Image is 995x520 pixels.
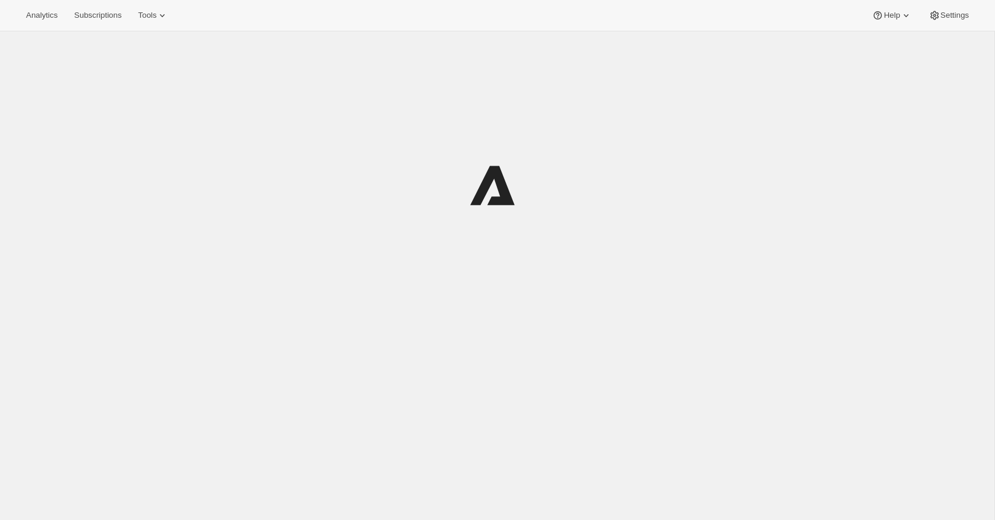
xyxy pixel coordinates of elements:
[865,7,919,24] button: Help
[67,7,129,24] button: Subscriptions
[26,11,57,20] span: Analytics
[922,7,976,24] button: Settings
[74,11,121,20] span: Subscriptions
[138,11,156,20] span: Tools
[884,11,900,20] span: Help
[19,7,65,24] button: Analytics
[131,7,175,24] button: Tools
[941,11,969,20] span: Settings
